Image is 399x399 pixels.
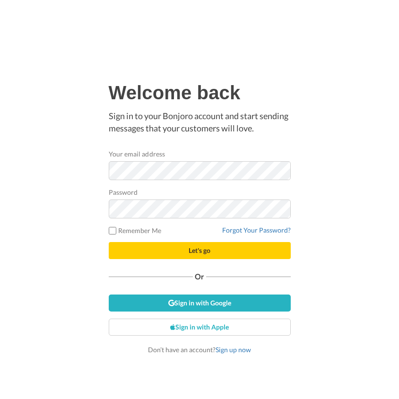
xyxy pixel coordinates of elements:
[109,110,291,134] p: Sign in to your Bonjoro account and start sending messages that your customers will love.
[109,226,162,235] label: Remember Me
[109,187,138,197] label: Password
[222,226,291,234] a: Forgot Your Password?
[109,82,291,103] h1: Welcome back
[189,246,210,254] span: Let's go
[109,319,291,336] a: Sign in with Apple
[109,227,116,234] input: Remember Me
[193,273,206,280] span: Or
[109,242,291,259] button: Let's go
[109,295,291,312] a: Sign in with Google
[216,346,251,354] a: Sign up now
[109,149,165,159] label: Your email address
[148,346,251,354] span: Don’t have an account?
